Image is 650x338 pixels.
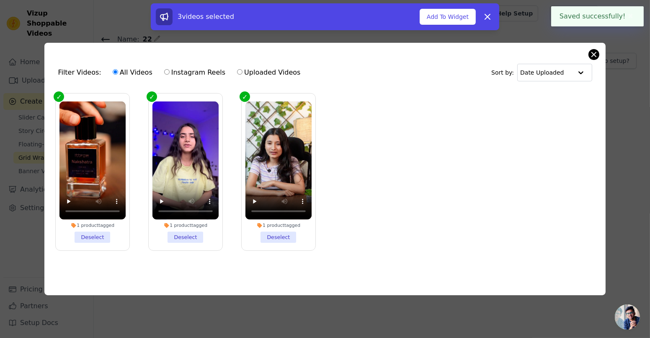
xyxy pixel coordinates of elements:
div: 1 product tagged [245,222,312,228]
button: Close [626,11,635,21]
a: Open chat [615,304,640,330]
label: Instagram Reels [164,67,226,78]
div: Sort by: [491,64,592,81]
label: Uploaded Videos [237,67,301,78]
label: All Videos [112,67,153,78]
button: Close modal [589,49,599,60]
div: Filter Videos: [58,63,305,82]
div: 1 product tagged [59,222,126,228]
button: Add To Widget [420,9,476,25]
div: Saved successfully! [551,6,644,26]
div: 1 product tagged [152,222,219,228]
span: 3 videos selected [178,13,234,21]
